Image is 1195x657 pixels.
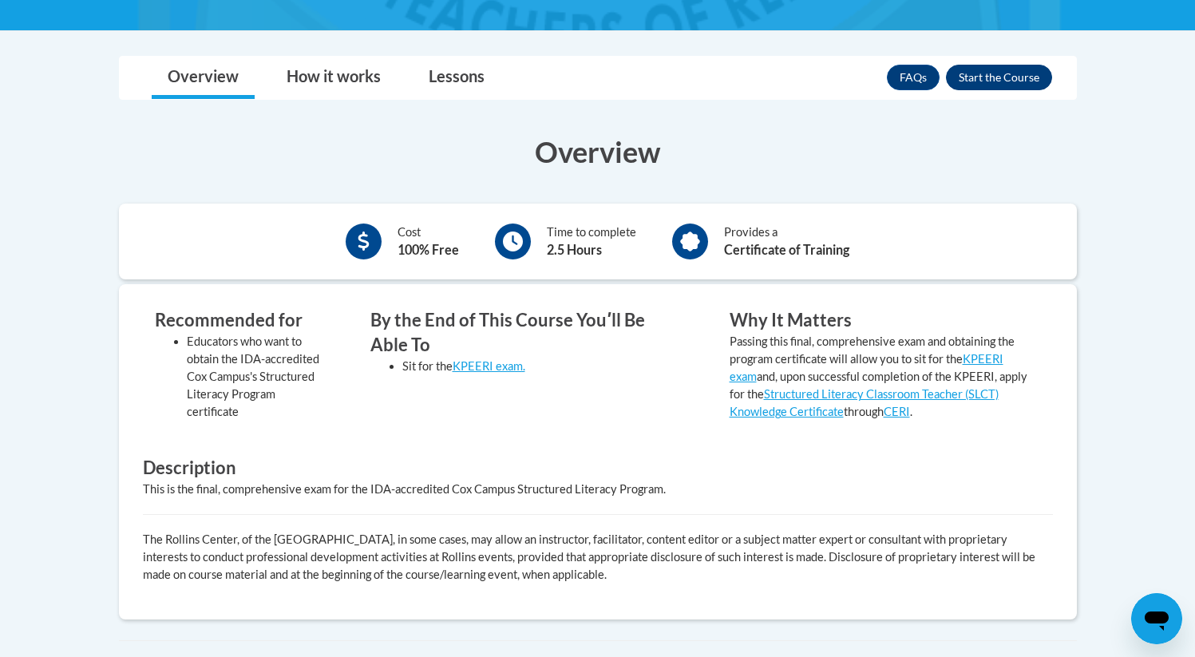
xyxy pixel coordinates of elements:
[884,405,910,418] a: CERI
[887,65,940,90] a: FAQs
[724,242,849,257] b: Certificate of Training
[143,531,1053,584] p: The Rollins Center, of the [GEOGRAPHIC_DATA], in some cases, may allow an instructor, facilitator...
[1131,593,1182,644] iframe: Button to launch messaging window
[398,242,459,257] b: 100% Free
[413,57,501,99] a: Lessons
[730,308,1041,333] h3: Why It Matters
[155,308,322,333] h3: Recommended for
[724,224,849,259] div: Provides a
[730,333,1041,421] p: Passing this final, comprehensive exam and obtaining the program certificate will allow you to si...
[402,358,682,375] li: Sit for the
[143,456,1053,481] h3: Description
[547,242,602,257] b: 2.5 Hours
[730,387,999,418] a: Structured Literacy Classroom Teacher (SLCT) Knowledge Certificate
[119,132,1077,172] h3: Overview
[398,224,459,259] div: Cost
[152,57,255,99] a: Overview
[370,308,682,358] h3: By the End of This Course Youʹll Be Able To
[271,57,397,99] a: How it works
[187,333,322,421] li: Educators who want to obtain the IDA-accredited Cox Campus's Structured Literacy Program certificate
[547,224,636,259] div: Time to complete
[946,65,1052,90] button: Enroll
[143,481,1053,498] div: This is the final, comprehensive exam for the IDA-accredited Cox Campus Structured Literacy Program.
[453,359,525,373] a: KPEERI exam.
